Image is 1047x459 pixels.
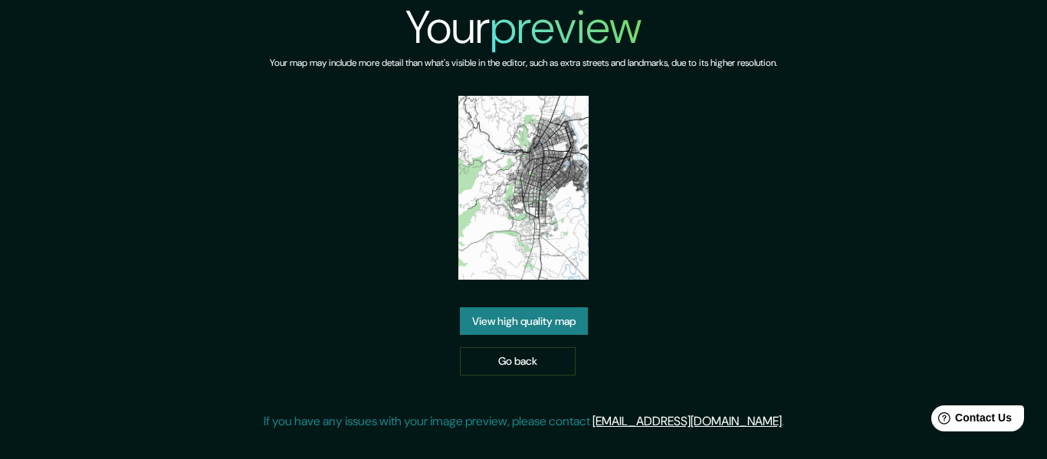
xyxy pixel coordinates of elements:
a: [EMAIL_ADDRESS][DOMAIN_NAME] [592,413,782,429]
a: View high quality map [460,307,588,336]
p: If you have any issues with your image preview, please contact . [264,412,784,431]
img: created-map-preview [458,96,589,280]
a: Go back [460,347,576,375]
iframe: Help widget launcher [911,399,1030,442]
h6: Your map may include more detail than what's visible in the editor, such as extra streets and lan... [270,55,777,71]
